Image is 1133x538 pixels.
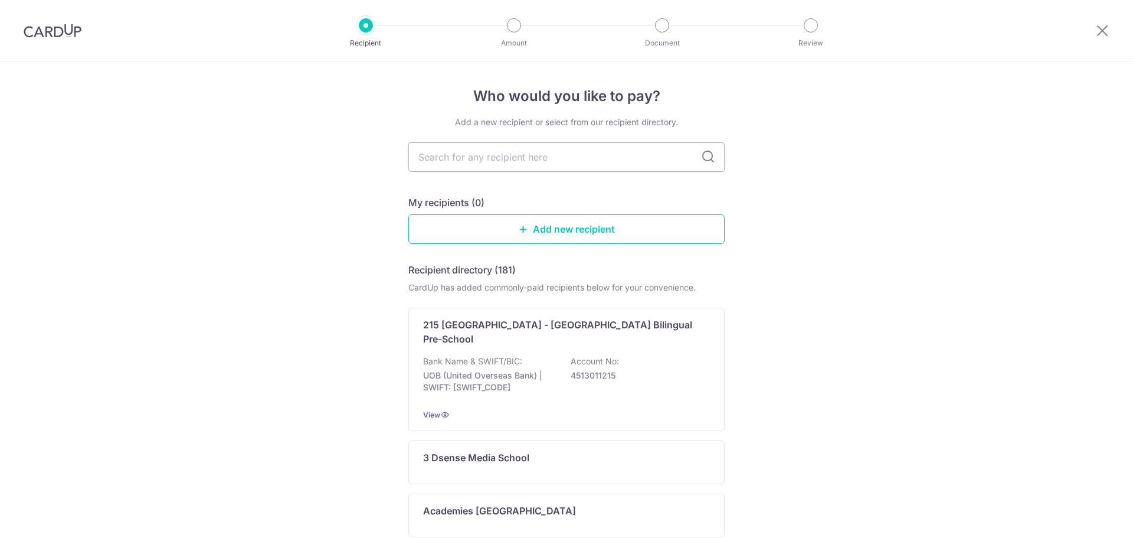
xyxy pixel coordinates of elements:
p: Recipient [322,37,410,49]
p: 215 [GEOGRAPHIC_DATA] - [GEOGRAPHIC_DATA] Bilingual Pre-School [423,318,696,346]
p: Document [618,37,706,49]
p: Amount [470,37,558,49]
h4: Who would you like to pay? [408,86,725,107]
input: Search for any recipient here [408,142,725,172]
p: Account No: [571,356,619,367]
p: UOB (United Overseas Bank) | SWIFT: [SWIFT_CODE] [423,370,555,393]
a: View [423,410,440,419]
p: 4513011215 [571,370,703,382]
img: CardUp [24,24,81,38]
div: Add a new recipient or select from our recipient directory. [408,116,725,128]
iframe: Opens a widget where you can find more information [1057,503,1121,532]
p: Academies [GEOGRAPHIC_DATA] [423,504,576,518]
div: CardUp has added commonly-paid recipients below for your convenience. [408,282,725,294]
a: Add new recipient [408,214,725,244]
p: Review [767,37,854,49]
h5: Recipient directory (181) [408,263,516,277]
h5: My recipients (0) [408,195,484,210]
p: 3 Dsense Media School [423,451,529,465]
p: Bank Name & SWIFT/BIC: [423,356,522,367]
